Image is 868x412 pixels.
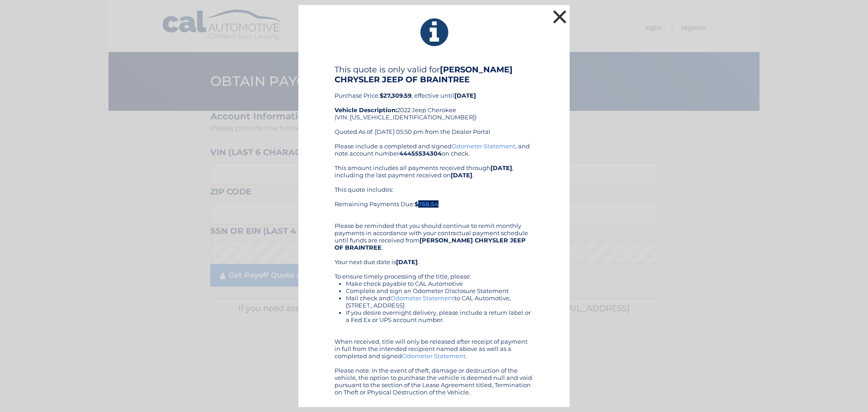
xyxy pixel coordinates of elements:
b: [DATE] [451,171,472,179]
b: 44455534304 [399,150,442,157]
div: Purchase Price: , effective until 2022 Jeep Cherokee (VIN: [US_VEHICLE_IDENTIFICATION_NUMBER]) Qu... [335,65,533,142]
h4: This quote is only valid for [335,65,533,85]
b: [DATE] [491,164,512,171]
b: [DATE] [396,258,418,265]
a: Odometer Statement [452,142,515,150]
a: Odometer Statement [391,294,454,302]
b: [DATE] [454,92,476,99]
li: If you desire overnight delivery, please include a return label or a Fed Ex or UPS account number. [346,309,533,323]
b: [PERSON_NAME] CHRYSLER JEEP OF BRAINTREE [335,237,526,251]
b: [PERSON_NAME] CHRYSLER JEEP OF BRAINTREE [335,65,513,85]
a: Odometer Statement [402,352,466,360]
div: Please include a completed and signed , and note account number on check. This amount includes al... [335,142,533,396]
b: $27,309.59 [380,92,411,99]
strong: Vehicle Description: [335,106,397,114]
b: $768.54 [415,200,439,208]
div: This quote includes: Remaining Payments Due: [335,186,533,215]
li: Mail check and to CAL Automotive, [STREET_ADDRESS] [346,294,533,309]
li: Make check payable to CAL Automotive [346,280,533,287]
li: Complete and sign an Odometer Disclosure Statement [346,287,533,294]
button: × [551,8,569,26]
